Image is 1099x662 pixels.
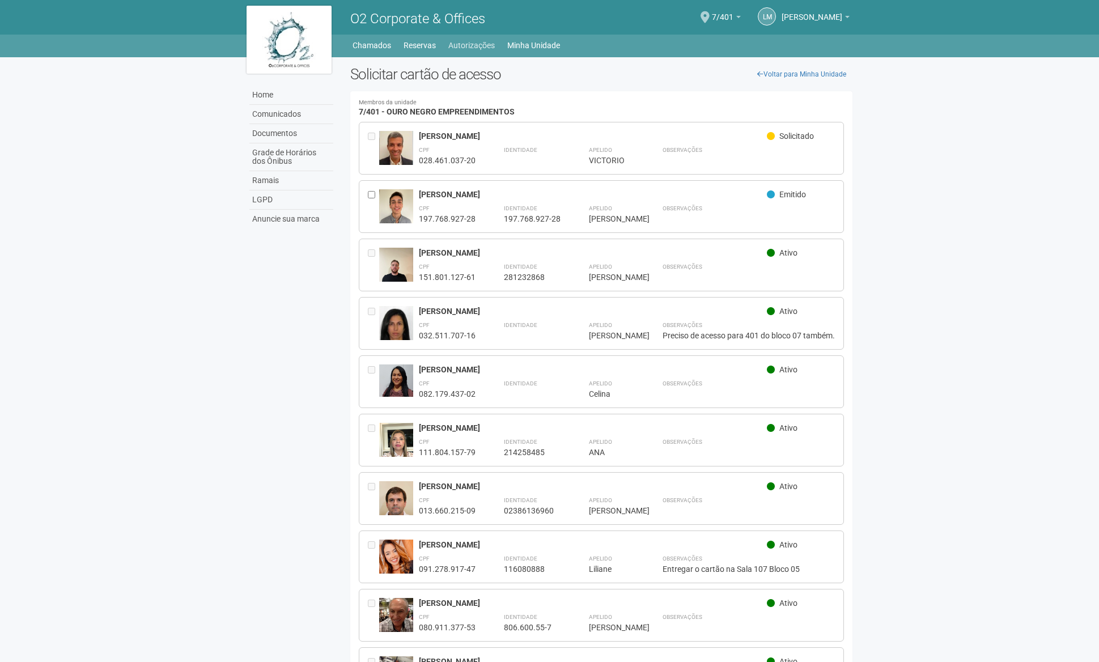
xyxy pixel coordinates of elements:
a: Anuncie sua marca [249,210,333,228]
a: Home [249,86,333,105]
a: Autorizações [448,37,495,53]
img: user.jpg [379,306,413,351]
div: [PERSON_NAME] [419,598,767,608]
strong: Identidade [504,439,537,445]
div: Preciso de acesso para 401 do bloco 07 também. [663,330,835,341]
div: 806.600.55-7 [504,622,561,633]
strong: Identidade [504,614,537,620]
span: Solicitado [779,131,814,141]
strong: Apelido [589,614,612,620]
strong: CPF [419,147,430,153]
div: [PERSON_NAME] [419,481,767,491]
div: 111.804.157-79 [419,447,476,457]
strong: Apelido [589,497,612,503]
a: Reservas [404,37,436,53]
strong: Apelido [589,322,612,328]
a: Minha Unidade [507,37,560,53]
div: [PERSON_NAME] [419,540,767,550]
img: user.jpg [379,131,413,174]
div: Entre em contato com a Aministração para solicitar o cancelamento ou 2a via [368,131,379,165]
a: LGPD [249,190,333,210]
a: Grade de Horários dos Ônibus [249,143,333,171]
span: Ativo [779,423,797,432]
div: 197.768.927-28 [419,214,476,224]
img: logo.jpg [247,6,332,74]
span: Ativo [779,248,797,257]
strong: Apelido [589,439,612,445]
div: [PERSON_NAME] [589,214,634,224]
img: user.jpg [379,364,413,397]
strong: Apelido [589,264,612,270]
div: Celina [589,389,634,399]
img: user.jpg [379,540,413,582]
a: LM [758,7,776,26]
div: 080.911.377-53 [419,622,476,633]
div: 02386136960 [504,506,561,516]
strong: CPF [419,555,430,562]
strong: CPF [419,439,430,445]
a: [PERSON_NAME] [782,14,850,23]
span: Ativo [779,599,797,608]
img: user.jpg [379,423,413,468]
div: Entre em contato com a Aministração para solicitar o cancelamento ou 2a via [368,598,379,633]
strong: CPF [419,264,430,270]
strong: Identidade [504,380,537,387]
div: 116080888 [504,564,561,574]
div: [PERSON_NAME] [589,506,634,516]
span: Emitido [779,190,806,199]
strong: Identidade [504,264,537,270]
strong: Observações [663,439,702,445]
div: [PERSON_NAME] [419,306,767,316]
div: 197.768.927-28 [504,214,561,224]
strong: Apelido [589,147,612,153]
strong: Observações [663,205,702,211]
div: [PERSON_NAME] [419,131,767,141]
strong: Observações [663,497,702,503]
span: Ativo [779,540,797,549]
div: VICTORIO [589,155,634,165]
div: ANA [589,447,634,457]
span: Ativo [779,365,797,374]
span: Ativo [779,482,797,491]
div: [PERSON_NAME] [419,364,767,375]
strong: Identidade [504,322,537,328]
div: 214258485 [504,447,561,457]
div: [PERSON_NAME] [419,248,767,258]
div: Entre em contato com a Aministração para solicitar o cancelamento ou 2a via [368,248,379,282]
strong: CPF [419,497,430,503]
div: [PERSON_NAME] [419,423,767,433]
small: Membros da unidade [359,100,845,106]
a: Comunicados [249,105,333,124]
strong: Apelido [589,380,612,387]
strong: Identidade [504,497,537,503]
span: O2 Corporate & Offices [350,11,485,27]
img: user.jpg [379,598,413,632]
strong: Observações [663,380,702,387]
strong: Observações [663,322,702,328]
div: 091.278.917-47 [419,564,476,574]
a: Documentos [249,124,333,143]
img: user.jpg [379,189,413,235]
div: Entre em contato com a Aministração para solicitar o cancelamento ou 2a via [368,364,379,399]
strong: Observações [663,147,702,153]
div: 082.179.437-02 [419,389,476,399]
div: Liliane [589,564,634,574]
a: Chamados [353,37,391,53]
strong: Identidade [504,205,537,211]
span: Ativo [779,307,797,316]
div: Entre em contato com a Aministração para solicitar o cancelamento ou 2a via [368,423,379,457]
div: 032.511.707-16 [419,330,476,341]
div: Entre em contato com a Aministração para solicitar o cancelamento ou 2a via [368,481,379,516]
div: [PERSON_NAME] [589,272,634,282]
div: Entregar o cartão na Sala 107 Bloco 05 [663,564,835,574]
strong: CPF [419,205,430,211]
span: 7/401 [712,2,733,22]
h4: 7/401 - OURO NEGRO EMPREENDIMENTOS [359,100,845,116]
a: 7/401 [712,14,741,23]
strong: CPF [419,614,430,620]
a: Voltar para Minha Unidade [751,66,852,83]
div: [PERSON_NAME] [589,330,634,341]
strong: CPF [419,322,430,328]
div: Entre em contato com a Aministração para solicitar o cancelamento ou 2a via [368,540,379,574]
span: Liliane Maria Ribeiro Dutra [782,2,842,22]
